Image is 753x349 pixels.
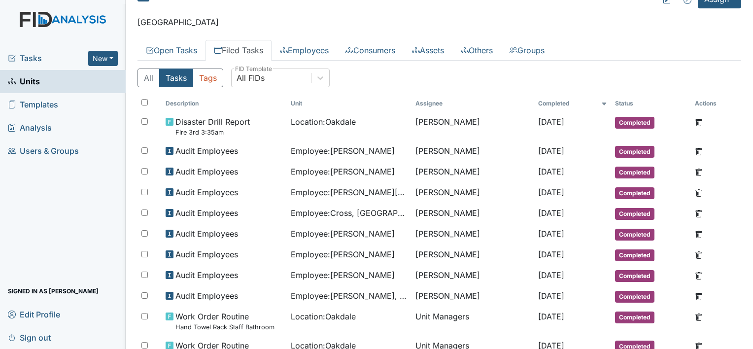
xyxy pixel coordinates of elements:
[411,182,534,203] td: [PERSON_NAME]
[175,228,238,240] span: Audit Employees
[175,269,238,281] span: Audit Employees
[615,117,654,129] span: Completed
[175,145,238,157] span: Audit Employees
[8,283,99,299] span: Signed in as [PERSON_NAME]
[291,269,395,281] span: Employee : [PERSON_NAME]
[162,95,287,112] th: Toggle SortBy
[175,248,238,260] span: Audit Employees
[175,186,238,198] span: Audit Employees
[538,312,564,321] span: [DATE]
[615,312,654,323] span: Completed
[615,187,654,199] span: Completed
[615,167,654,178] span: Completed
[8,307,60,322] span: Edit Profile
[411,286,534,307] td: [PERSON_NAME]
[611,95,691,112] th: Toggle SortBy
[615,208,654,220] span: Completed
[691,95,740,112] th: Actions
[695,269,703,281] a: Delete
[411,265,534,286] td: [PERSON_NAME]
[695,166,703,177] a: Delete
[538,117,564,127] span: [DATE]
[538,187,564,197] span: [DATE]
[175,311,274,332] span: Work Order Routine Hand Towel Rack Staff Bathroom
[695,145,703,157] a: Delete
[8,143,79,159] span: Users & Groups
[175,322,274,332] small: Hand Towel Rack Staff Bathroom
[411,112,534,141] td: [PERSON_NAME]
[175,207,238,219] span: Audit Employees
[695,207,703,219] a: Delete
[538,208,564,218] span: [DATE]
[291,145,395,157] span: Employee : [PERSON_NAME]
[205,40,272,61] a: Filed Tasks
[193,69,223,87] button: Tags
[8,52,88,64] a: Tasks
[88,51,118,66] button: New
[411,95,534,112] th: Assignee
[337,40,404,61] a: Consumers
[8,74,40,89] span: Units
[8,120,52,136] span: Analysis
[695,248,703,260] a: Delete
[411,307,534,336] td: Unit Managers
[291,290,408,302] span: Employee : [PERSON_NAME], [PERSON_NAME]
[137,40,205,61] a: Open Tasks
[411,203,534,224] td: [PERSON_NAME]
[291,311,356,322] span: Location : Oakdale
[501,40,553,61] a: Groups
[695,228,703,240] a: Delete
[272,40,337,61] a: Employees
[695,311,703,322] a: Delete
[695,290,703,302] a: Delete
[291,116,356,128] span: Location : Oakdale
[615,291,654,303] span: Completed
[175,166,238,177] span: Audit Employees
[291,248,395,260] span: Employee : [PERSON_NAME]
[411,162,534,182] td: [PERSON_NAME]
[615,146,654,158] span: Completed
[175,290,238,302] span: Audit Employees
[538,146,564,156] span: [DATE]
[291,228,395,240] span: Employee : [PERSON_NAME]
[137,69,160,87] button: All
[237,72,265,84] div: All FIDs
[159,69,193,87] button: Tasks
[411,224,534,244] td: [PERSON_NAME]
[404,40,452,61] a: Assets
[291,207,408,219] span: Employee : Cross, [GEOGRAPHIC_DATA]
[411,141,534,162] td: [PERSON_NAME]
[615,249,654,261] span: Completed
[291,186,408,198] span: Employee : [PERSON_NAME][GEOGRAPHIC_DATA]
[534,95,611,112] th: Toggle SortBy
[141,99,148,105] input: Toggle All Rows Selected
[287,95,412,112] th: Toggle SortBy
[615,229,654,241] span: Completed
[411,244,534,265] td: [PERSON_NAME]
[695,186,703,198] a: Delete
[175,116,250,137] span: Disaster Drill Report Fire 3rd 3:35am
[137,69,223,87] div: Type filter
[538,229,564,239] span: [DATE]
[538,167,564,176] span: [DATE]
[538,291,564,301] span: [DATE]
[452,40,501,61] a: Others
[615,270,654,282] span: Completed
[137,16,741,28] p: [GEOGRAPHIC_DATA]
[8,330,51,345] span: Sign out
[8,97,58,112] span: Templates
[538,270,564,280] span: [DATE]
[175,128,250,137] small: Fire 3rd 3:35am
[538,249,564,259] span: [DATE]
[291,166,395,177] span: Employee : [PERSON_NAME]
[695,116,703,128] a: Delete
